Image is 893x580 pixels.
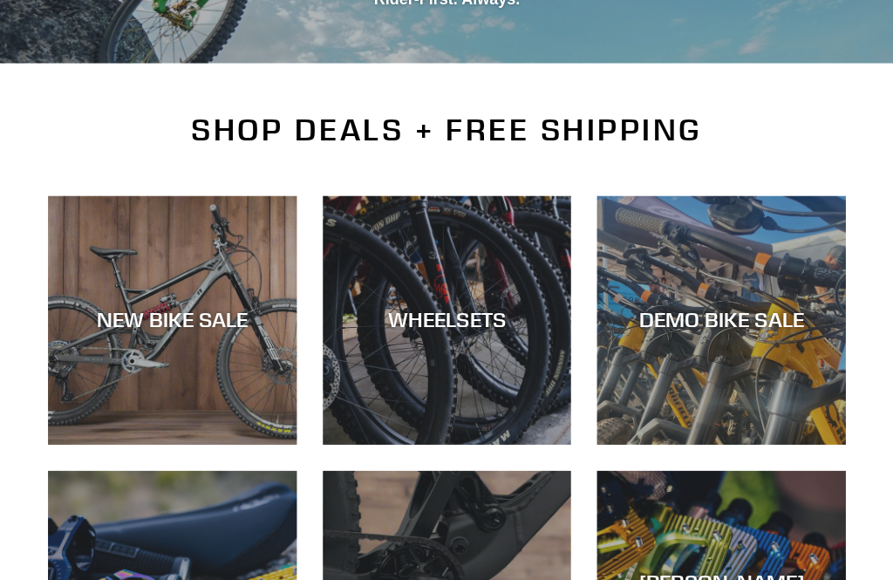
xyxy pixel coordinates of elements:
[48,195,297,444] a: NEW BIKE SALE
[48,111,845,147] h2: SHOP DEALS + FREE SHIPPING
[48,307,297,332] div: NEW BIKE SALE
[596,195,845,444] a: DEMO BIKE SALE
[596,307,845,332] div: DEMO BIKE SALE
[323,195,571,444] a: WHEELSETS
[323,307,571,332] div: WHEELSETS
